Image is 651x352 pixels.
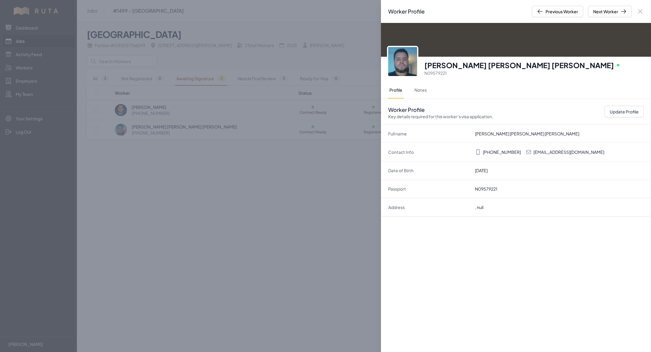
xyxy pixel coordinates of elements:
[388,106,493,119] h2: Worker Profile
[475,186,644,192] dd: N09579221
[532,6,583,17] button: Previous Worker
[388,82,404,99] button: Profile
[533,149,604,155] p: [EMAIL_ADDRESS][DOMAIN_NAME]
[605,106,644,117] button: Update Profile
[388,186,470,192] dt: Passport
[475,204,644,210] dd: , null
[388,204,470,210] dt: Address
[424,60,614,70] h3: [PERSON_NAME] [PERSON_NAME] [PERSON_NAME]
[483,149,521,155] p: [PHONE_NUMBER]
[475,167,644,173] dd: [DATE]
[388,113,493,119] p: Key details required for this worker's visa application.
[388,131,470,137] dt: Full name
[413,82,428,99] button: Notes
[475,131,644,137] dd: [PERSON_NAME] [PERSON_NAME] [PERSON_NAME]
[388,167,470,173] dt: Date of Birth
[424,70,644,76] p: N09579221
[388,7,425,16] h2: Worker Profile
[388,149,470,155] dt: Contact Info
[588,6,632,17] button: Next Worker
